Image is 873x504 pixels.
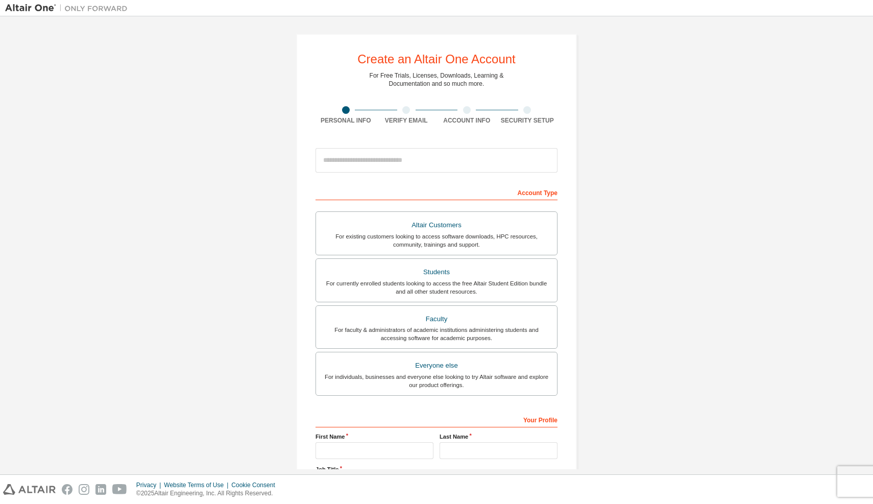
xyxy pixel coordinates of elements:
[376,116,437,125] div: Verify Email
[322,218,551,232] div: Altair Customers
[322,279,551,296] div: For currently enrolled students looking to access the free Altair Student Edition bundle and all ...
[440,433,557,441] label: Last Name
[164,481,231,489] div: Website Terms of Use
[62,484,72,495] img: facebook.svg
[316,411,557,427] div: Your Profile
[322,358,551,373] div: Everyone else
[95,484,106,495] img: linkedin.svg
[357,53,516,65] div: Create an Altair One Account
[322,265,551,279] div: Students
[497,116,558,125] div: Security Setup
[316,433,433,441] label: First Name
[370,71,504,88] div: For Free Trials, Licenses, Downloads, Learning & Documentation and so much more.
[322,312,551,326] div: Faculty
[436,116,497,125] div: Account Info
[316,465,557,473] label: Job Title
[231,481,281,489] div: Cookie Consent
[322,326,551,342] div: For faculty & administrators of academic institutions administering students and accessing softwa...
[5,3,133,13] img: Altair One
[316,116,376,125] div: Personal Info
[79,484,89,495] img: instagram.svg
[316,184,557,200] div: Account Type
[3,484,56,495] img: altair_logo.svg
[322,373,551,389] div: For individuals, businesses and everyone else looking to try Altair software and explore our prod...
[136,481,164,489] div: Privacy
[322,232,551,249] div: For existing customers looking to access software downloads, HPC resources, community, trainings ...
[136,489,281,498] p: © 2025 Altair Engineering, Inc. All Rights Reserved.
[112,484,127,495] img: youtube.svg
